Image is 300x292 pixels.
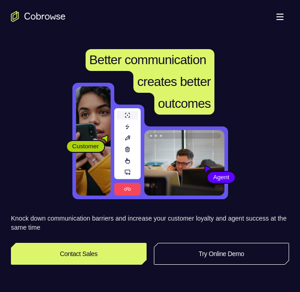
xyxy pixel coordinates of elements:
a: Contact Sales [11,243,147,265]
a: Try Online Demo [154,243,290,265]
span: Better communication [89,53,206,67]
img: A customer holding their phone [76,86,111,196]
span: Customer [67,142,105,151]
p: Knock down communication barriers and increase your customer loyalty and agent success at the sam... [11,214,289,232]
span: Agent [208,173,234,182]
span: creates better [137,75,210,89]
img: A series of tools used in co-browsing sessions [114,108,141,196]
a: Go to the home page [11,11,66,22]
img: A customer support agent talking on the phone [144,130,224,196]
